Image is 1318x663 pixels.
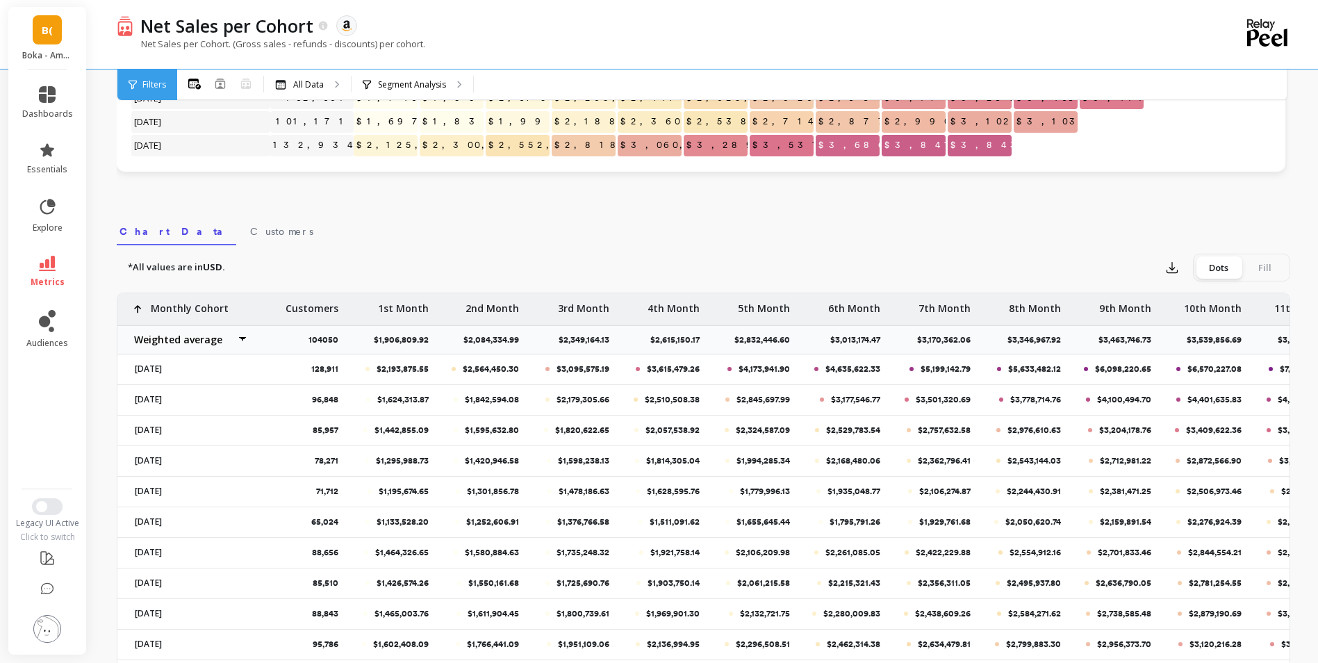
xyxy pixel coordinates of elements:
[1100,516,1151,527] p: $2,159,891.54
[117,15,133,35] img: header icon
[1095,363,1151,375] p: $6,098,220.65
[648,578,700,589] p: $1,903,750.14
[736,547,790,558] p: $2,106,209.98
[827,486,880,497] p: $1,935,048.77
[313,639,338,650] p: 95,786
[312,394,338,405] p: 96,848
[131,111,165,132] span: [DATE]
[273,111,354,132] a: 101,171
[919,486,971,497] p: $2,106,274.87
[684,135,839,156] span: $3,289,599.56
[376,455,429,466] p: $1,295,988.73
[738,293,790,316] p: 5th Month
[559,334,618,345] p: $2,349,164.13
[203,261,225,273] strong: USD.
[918,425,971,436] p: $2,757,632.58
[1009,293,1061,316] p: 8th Month
[552,111,708,132] span: $2,188,289.43
[22,50,73,61] p: Boka - Amazon (Essor)
[379,486,429,497] p: $1,195,674.65
[1008,608,1061,619] p: $2,584,271.62
[27,164,67,175] span: essentials
[1097,608,1151,619] p: $2,738,585.48
[8,518,87,529] div: Legacy UI Active
[647,639,700,650] p: $2,136,994.95
[293,79,324,90] p: All Data
[1098,334,1160,345] p: $3,463,746.73
[645,425,700,436] p: $2,057,538.92
[33,222,63,234] span: explore
[486,111,641,132] span: $1,998,854.03
[1187,394,1242,405] p: $4,401,635.83
[740,486,790,497] p: $1,779,996.13
[648,293,700,316] p: 4th Month
[8,532,87,543] div: Click to switch
[1007,486,1061,497] p: $2,244,430.91
[313,425,338,436] p: 85,957
[825,363,880,375] p: $4,635,622.33
[1014,111,1160,132] span: $3,103,920.67
[308,334,347,345] p: 104050
[312,547,338,558] p: 88,656
[1242,256,1287,279] div: Fill
[736,455,790,466] p: $1,994,285.34
[828,578,880,589] p: $2,215,321.43
[917,334,979,345] p: $3,170,362.06
[250,224,313,238] span: Customers
[734,334,798,345] p: $2,832,446.60
[315,455,338,466] p: 78,271
[559,486,609,497] p: $1,478,186.63
[1006,639,1061,650] p: $2,799,883.30
[486,135,622,156] span: $2,552,074.34
[646,608,700,619] p: $1,969,901.30
[420,111,569,132] span: $1,834,044.88
[1186,425,1242,436] p: $3,409,622.36
[1189,608,1242,619] p: $2,879,190.69
[557,608,609,619] p: $1,800,739.61
[42,22,53,38] span: B(
[117,38,425,50] p: Net Sales per Cohort. (Gross sales - refunds - discounts) per cohort.
[750,111,892,132] span: $2,714,241.13
[618,135,761,156] span: $3,060,879.60
[126,639,248,650] p: [DATE]
[1196,256,1242,279] div: Dots
[916,547,971,558] p: $2,422,229.88
[378,293,429,316] p: 1st Month
[558,293,609,316] p: 3rd Month
[1007,578,1061,589] p: $2,495,937.80
[918,455,971,466] p: $2,362,796.41
[557,394,609,405] p: $2,179,305.66
[311,363,338,375] p: 128,911
[1187,455,1242,466] p: $2,872,566.90
[882,135,1031,156] span: $3,841,243.03
[1184,293,1242,316] p: 10th Month
[826,455,880,466] p: $2,168,480.06
[465,394,519,405] p: $1,842,594.08
[915,608,971,619] p: $2,438,609.26
[830,334,889,345] p: $3,013,174.47
[816,135,966,156] span: $3,686,186.86
[919,516,971,527] p: $1,929,761.68
[1007,425,1061,436] p: $2,976,610.63
[420,135,548,156] span: $2,300,014.64
[825,547,880,558] p: $2,261,085.05
[377,516,429,527] p: $1,133,528.20
[378,79,446,90] p: Segment Analysis
[736,425,790,436] p: $2,324,587.09
[1007,455,1061,466] p: $2,543,144.03
[916,394,971,405] p: $3,501,320.69
[33,615,61,643] img: profile picture
[650,334,708,345] p: $2,615,150.17
[126,547,248,558] p: [DATE]
[140,14,313,38] p: Net Sales per Cohort
[650,547,700,558] p: $1,921,758.14
[120,224,233,238] span: Chart Data
[31,277,65,288] span: metrics
[1008,363,1061,375] p: $5,633,482.12
[650,516,700,527] p: $1,511,091.62
[558,455,609,466] p: $1,598,238.13
[126,516,248,527] p: [DATE]
[557,578,609,589] p: $1,725,690.76
[740,608,790,619] p: $2,132,721.75
[558,639,609,650] p: $1,951,109.06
